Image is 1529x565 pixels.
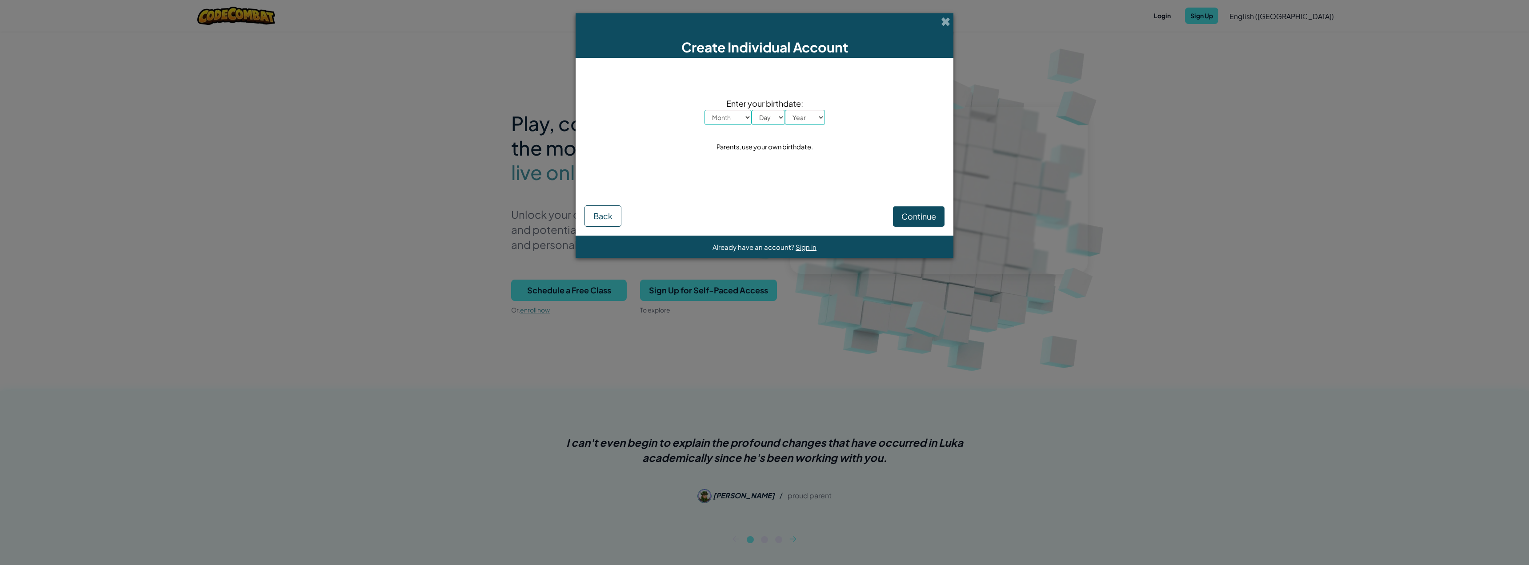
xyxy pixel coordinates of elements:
span: Back [593,211,612,221]
div: Parents, use your own birthdate. [716,140,813,153]
button: Back [584,205,621,227]
span: Already have an account? [712,243,796,251]
span: Enter your birthdate: [704,97,825,110]
span: Create Individual Account [681,39,848,56]
a: Sign in [796,243,817,251]
span: Continue [901,211,936,221]
button: Continue [893,206,945,227]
